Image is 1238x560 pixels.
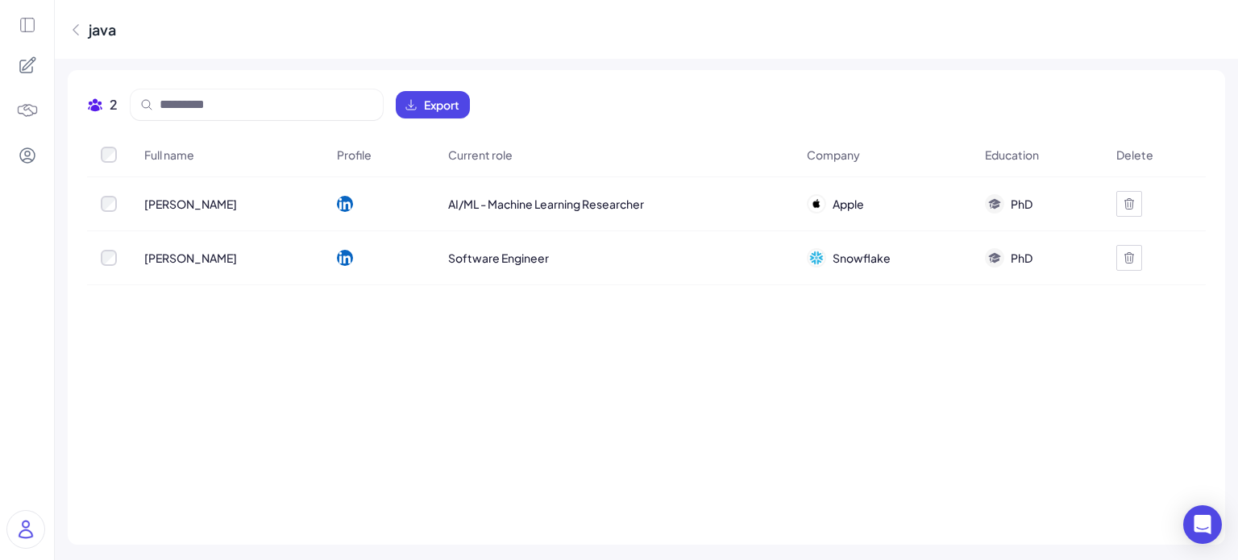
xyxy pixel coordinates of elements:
[1183,505,1222,544] div: Open Intercom Messenger
[337,147,372,163] span: Profile
[807,147,860,163] span: Company
[448,196,644,212] span: AI/ML - Machine Learning Researcher
[1011,250,1032,266] span: PhD
[833,250,891,266] span: Snowflake
[396,91,470,118] button: Export
[110,95,118,114] span: 2
[985,147,1039,163] span: Education
[808,250,825,266] img: 公司logo
[16,99,39,122] img: 4blF7nbYMBMHBwcHBwcHBwcHBwcHBwcHB4es+Bd0DLy0SdzEZwAAAABJRU5ErkJggg==
[448,250,549,266] span: Software Engineer
[448,147,513,163] span: Current role
[144,196,237,212] span: [PERSON_NAME]
[7,511,44,548] img: user_logo.png
[144,250,237,266] span: [PERSON_NAME]
[89,19,116,40] div: java
[1116,147,1153,163] span: Delete
[1011,196,1032,212] span: PhD
[424,97,459,113] span: Export
[833,196,864,212] span: Apple
[808,196,825,212] img: 公司logo
[144,147,194,163] span: Full name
